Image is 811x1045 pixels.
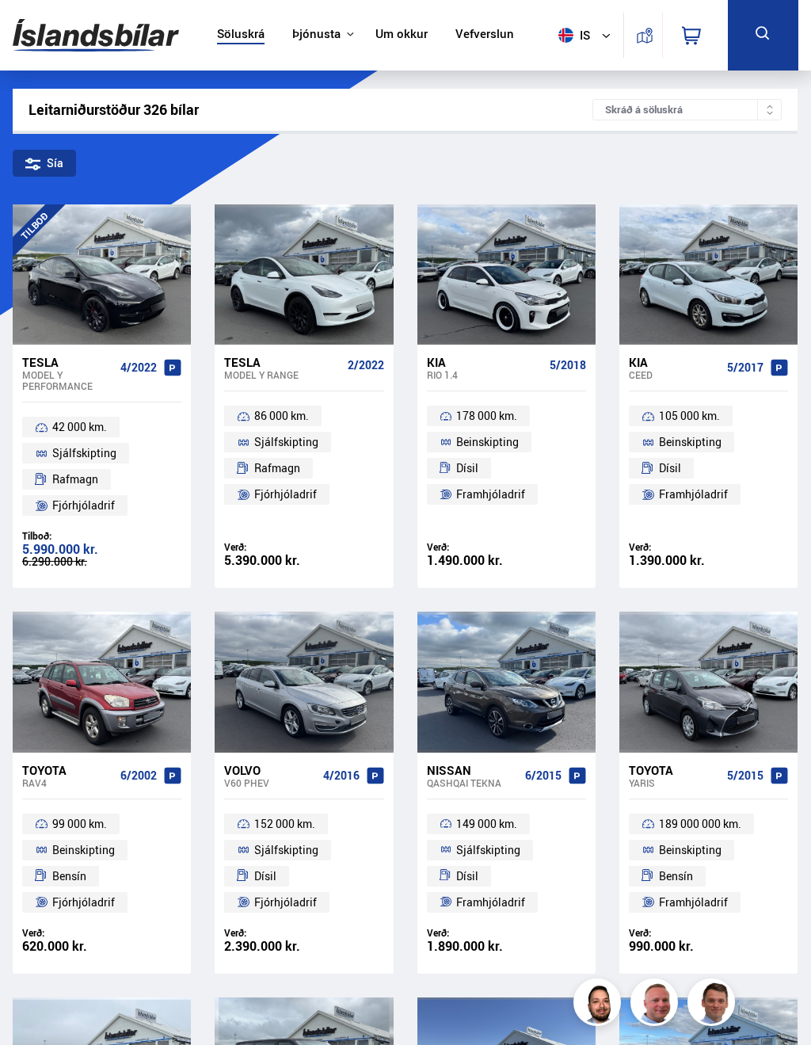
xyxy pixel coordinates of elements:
[52,470,98,489] span: Rafmagn
[292,27,341,42] button: Þjónusta
[659,841,722,860] span: Beinskipting
[456,893,525,912] span: Framhjóladrif
[525,769,562,782] span: 6/2015
[224,763,316,777] div: Volvo
[52,418,107,437] span: 42 000 km.
[13,6,60,54] button: Open LiveChat chat widget
[456,485,525,504] span: Framhjóladrif
[254,485,317,504] span: Fjórhjóladrif
[550,359,586,372] span: 5/2018
[22,763,114,777] div: Toyota
[427,763,519,777] div: Nissan
[52,867,86,886] span: Bensín
[427,355,543,369] div: Kia
[427,927,586,939] div: Verð:
[215,753,393,974] a: Volvo V60 PHEV 4/2016 152 000 km. Sjálfskipting Dísil Fjórhjóladrif Verð: 2.390.000 kr.
[727,769,763,782] span: 5/2015
[417,753,596,974] a: Nissan Qashqai TEKNA 6/2015 149 000 km. Sjálfskipting Dísil Framhjóladrif Verð: 1.890.000 kr.
[52,841,115,860] span: Beinskipting
[52,496,115,515] span: Fjórhjóladrif
[427,940,586,953] div: 1.890.000 kr.
[120,769,157,782] span: 6/2002
[348,359,384,372] span: 2/2022
[619,345,798,588] a: Kia Ceed 5/2017 105 000 km. Beinskipting Dísil Framhjóladrif Verð: 1.390.000 kr.
[52,893,115,912] span: Fjórhjóladrif
[22,530,181,542] div: Tilboð:
[633,981,680,1028] img: siFngHWaQ9KaOqBr.png
[13,345,191,588] a: Tesla Model Y PERFORMANCE 4/2022 42 000 km. Sjálfskipting Rafmagn Fjórhjóladrif Tilboð: 5.990.000...
[427,541,586,553] div: Verð:
[217,27,265,44] a: Söluskrá
[224,355,341,369] div: Tesla
[427,777,519,788] div: Qashqai TEKNA
[727,361,763,374] span: 5/2017
[224,777,316,788] div: V60 PHEV
[629,355,721,369] div: Kia
[592,99,782,120] div: Skráð á söluskrá
[224,369,341,380] div: Model Y RANGE
[120,361,157,374] span: 4/2022
[659,814,741,833] span: 189 000 000 km.
[52,444,116,463] span: Sjálfskipting
[456,406,517,425] span: 178 000 km.
[629,763,721,777] div: Toyota
[456,841,520,860] span: Sjálfskipting
[224,554,383,567] div: 5.390.000 kr.
[456,814,517,833] span: 149 000 km.
[22,355,114,369] div: Tesla
[417,345,596,588] a: Kia Rio 1.4 5/2018 178 000 km. Beinskipting Dísil Framhjóladrif Verð: 1.490.000 kr.
[29,101,592,118] div: Leitarniðurstöður 326 bílar
[659,485,728,504] span: Framhjóladrif
[254,433,318,452] span: Sjálfskipting
[215,345,393,588] a: Tesla Model Y RANGE 2/2022 86 000 km. Sjálfskipting Rafmagn Fjórhjóladrif Verð: 5.390.000 kr.
[254,814,315,833] span: 152 000 km.
[22,556,181,567] div: 6.290.000 kr.
[13,753,191,974] a: Toyota RAV4 6/2002 99 000 km. Beinskipting Bensín Fjórhjóladrif Verð: 620.000 kr.
[456,867,478,886] span: Dísil
[552,28,592,43] span: is
[629,369,721,380] div: Ceed
[629,777,721,788] div: Yaris
[254,893,317,912] span: Fjórhjóladrif
[254,867,276,886] span: Dísil
[224,940,383,953] div: 2.390.000 kr.
[254,841,318,860] span: Sjálfskipting
[659,893,728,912] span: Framhjóladrif
[629,940,788,953] div: 990.000 kr.
[456,433,519,452] span: Beinskipting
[224,927,383,939] div: Verð:
[456,459,478,478] span: Dísil
[52,814,107,833] span: 99 000 km.
[22,369,114,391] div: Model Y PERFORMANCE
[427,554,586,567] div: 1.490.000 kr.
[576,981,623,1028] img: nhp88E3Fdnt1Opn2.png
[552,12,623,59] button: is
[659,867,693,886] span: Bensín
[629,541,788,553] div: Verð:
[659,433,722,452] span: Beinskipting
[619,753,798,974] a: Toyota Yaris 5/2015 189 000 000 km. Beinskipting Bensín Framhjóladrif Verð: 990.000 kr.
[254,406,309,425] span: 86 000 km.
[323,769,360,782] span: 4/2016
[629,554,788,567] div: 1.390.000 kr.
[558,28,573,43] img: svg+xml;base64,PHN2ZyB4bWxucz0iaHR0cDovL3d3dy53My5vcmcvMjAwMC9zdmciIHdpZHRoPSI1MTIiIGhlaWdodD0iNT...
[224,541,383,553] div: Verð:
[22,927,181,939] div: Verð:
[22,940,181,953] div: 620.000 kr.
[629,927,788,939] div: Verð:
[455,27,514,44] a: Vefverslun
[690,981,737,1028] img: FbJEzSuNWCJXmdc-.webp
[13,150,76,177] div: Sía
[427,369,543,380] div: Rio 1.4
[659,406,720,425] span: 105 000 km.
[375,27,428,44] a: Um okkur
[22,543,181,556] div: 5.990.000 kr.
[13,10,179,61] img: G0Ugv5HjCgRt.svg
[659,459,681,478] span: Dísil
[254,459,300,478] span: Rafmagn
[22,777,114,788] div: RAV4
